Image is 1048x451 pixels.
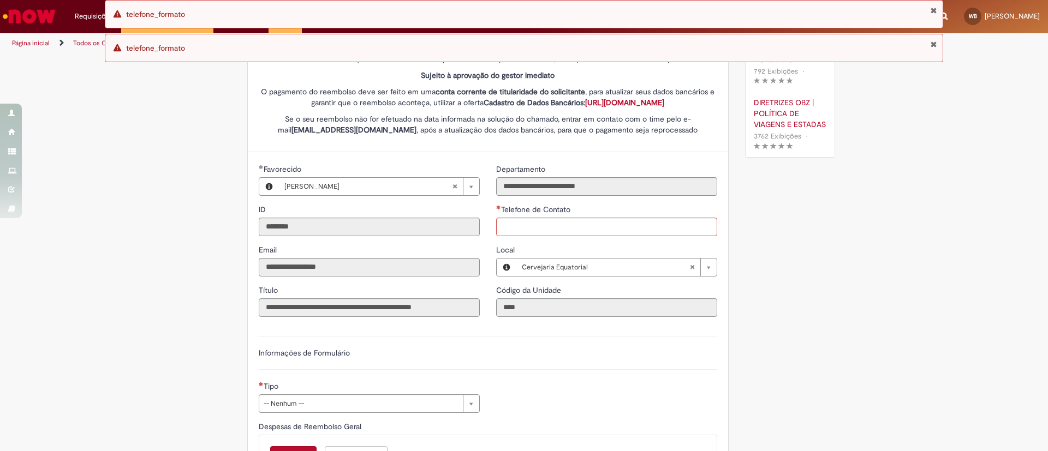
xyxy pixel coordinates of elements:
[279,178,479,195] a: [PERSON_NAME]Limpar campo Favorecido
[75,11,113,22] span: Requisições
[1,5,57,27] img: ServiceNow
[496,164,547,175] label: Somente leitura - Departamento
[259,285,280,296] label: Somente leitura - Título
[8,33,690,53] ul: Trilhas de página
[436,87,585,97] strong: conta corrente de titularidade do solicitante
[259,382,264,386] span: Necessários
[496,218,717,236] input: Telefone de Contato
[259,113,717,135] p: Se o seu reembolso não for efetuado na data informada na solução do chamado, entrar em contato co...
[126,9,185,19] span: telefone_formato
[497,258,516,276] button: Local, Visualizar este registro Cervejaria Equatorial
[259,422,364,431] span: Despesas de Reembolso Geral
[930,6,937,15] button: Fechar Notificação
[985,11,1040,21] span: [PERSON_NAME]
[496,245,517,255] span: Local
[12,39,50,47] a: Página inicial
[754,97,826,130] a: DIRETRIZES OBZ | POLÍTICA DE VIAGENS E ESTADAS
[501,205,573,214] span: Telefone de Contato
[969,13,977,20] span: WB
[421,70,555,80] strong: Sujeito à aprovação do gestor imediato
[264,381,281,391] span: Tipo
[496,164,547,174] span: Somente leitura - Departamento
[259,86,717,108] p: O pagamento do reembolso deve ser feito em uma , para atualizar seus dados bancários e garantir q...
[259,204,268,215] label: Somente leitura - ID
[585,98,664,107] a: [URL][DOMAIN_NAME]
[754,131,801,141] span: 3762 Exibições
[291,125,416,135] strong: [EMAIL_ADDRESS][DOMAIN_NAME]
[259,258,480,276] input: Email
[446,178,463,195] abbr: Limpar campo Favorecido
[259,244,279,255] label: Somente leitura - Email
[264,395,457,412] span: -- Nenhum --
[259,348,350,358] label: Informações de Formulário
[259,298,480,317] input: Título
[259,178,279,195] button: Favorecido, Visualizar este registro Welton Oliveira Barroso
[126,43,185,53] span: telefone_formato
[496,285,563,295] span: Somente leitura - Código da Unidade
[754,67,798,76] span: 792 Exibições
[930,40,937,49] button: Fechar Notificação
[259,218,480,236] input: ID
[496,298,717,317] input: Código da Unidade
[516,258,717,276] a: Cervejaria EquatorialLimpar campo Local
[496,177,717,196] input: Departamento
[259,165,264,169] span: Obrigatório Preenchido
[259,285,280,295] span: Somente leitura - Título
[73,39,131,47] a: Todos os Catálogos
[800,64,807,79] span: •
[684,258,700,276] abbr: Limpar campo Local
[259,205,268,214] span: Somente leitura - ID
[496,285,563,296] label: Somente leitura - Código da Unidade
[264,164,303,174] span: Necessários - Favorecido
[496,205,501,209] span: Necessários
[803,129,810,143] span: •
[522,258,689,276] span: Cervejaria Equatorial
[284,178,452,195] span: [PERSON_NAME]
[484,98,664,107] strong: Cadastro de Dados Bancários:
